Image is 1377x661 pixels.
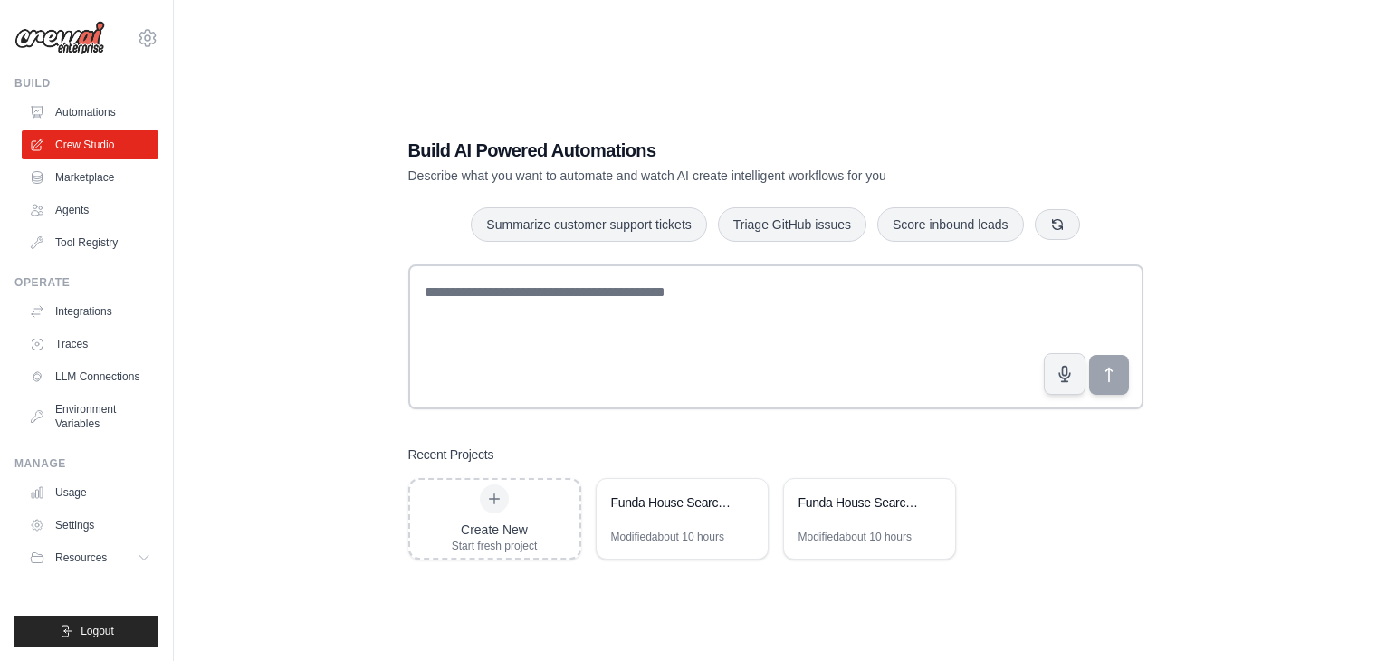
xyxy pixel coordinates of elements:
div: Modified about 10 hours [611,530,724,544]
button: Resources [22,543,158,572]
a: Traces [22,330,158,359]
span: Resources [55,551,107,565]
a: Usage [22,478,158,507]
div: Funda House Search & Viewing Automation [798,493,923,512]
a: Tool Registry [22,228,158,257]
button: Triage GitHub issues [718,207,866,242]
button: Logout [14,616,158,647]
div: Operate [14,275,158,290]
div: Create New [452,521,538,539]
span: Logout [81,624,114,638]
h1: Build AI Powered Automations [408,138,1017,163]
button: Summarize customer support tickets [471,207,706,242]
div: Build [14,76,158,91]
a: Agents [22,196,158,225]
p: Describe what you want to automate and watch AI create intelligent workflows for you [408,167,1017,185]
div: Manage [14,456,158,471]
a: Crew Studio [22,130,158,159]
div: Modified about 10 hours [798,530,912,544]
img: Logo [14,21,105,55]
h3: Recent Projects [408,445,494,464]
button: Score inbound leads [877,207,1024,242]
div: Funda House Search Automation [611,493,735,512]
a: Settings [22,511,158,540]
a: Automations [22,98,158,127]
a: LLM Connections [22,362,158,391]
a: Environment Variables [22,395,158,438]
button: Get new suggestions [1035,209,1080,240]
button: Click to speak your automation idea [1044,353,1085,395]
a: Marketplace [22,163,158,192]
div: Start fresh project [452,539,538,553]
a: Integrations [22,297,158,326]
